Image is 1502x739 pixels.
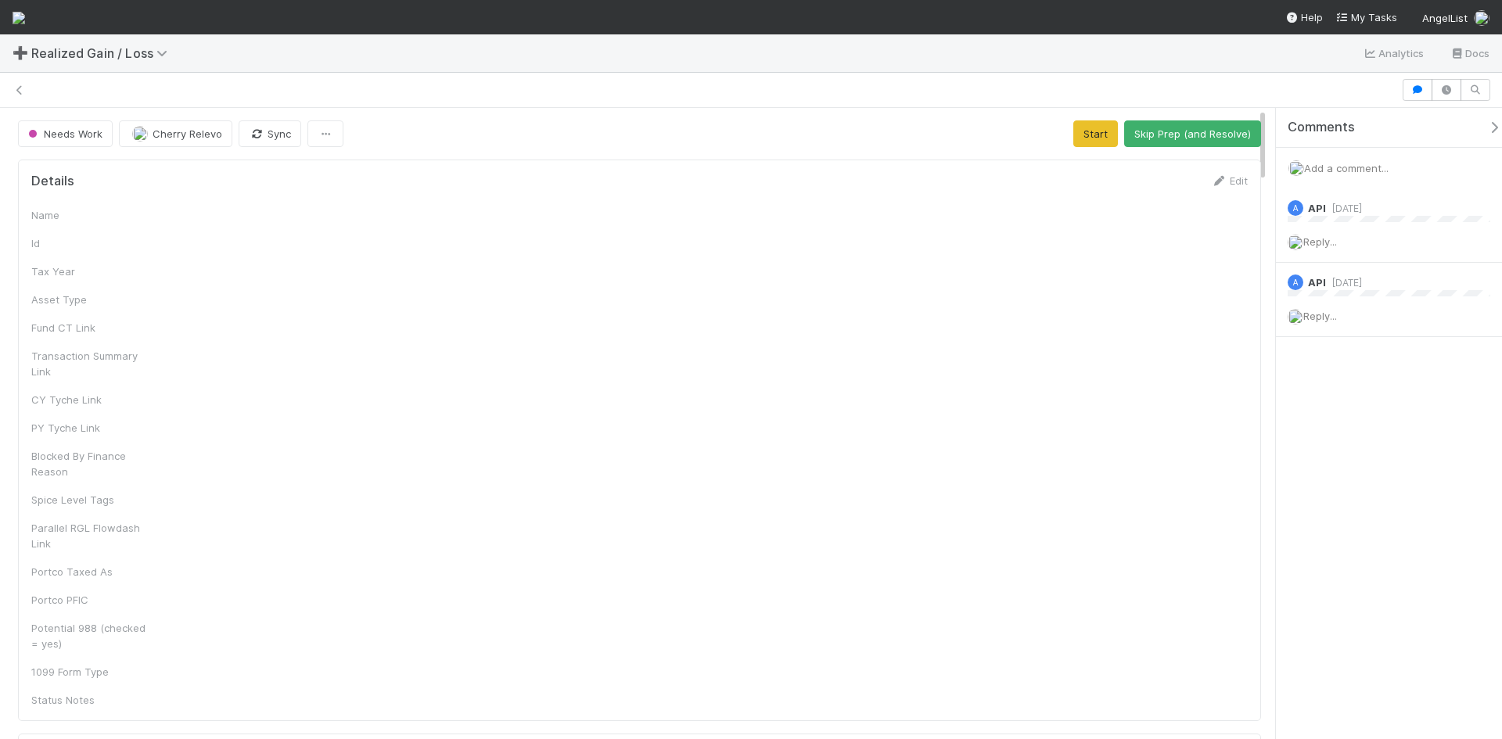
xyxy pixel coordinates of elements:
img: logo-inverted-e16ddd16eac7371096b0.svg [13,12,25,24]
div: Portco PFIC [31,592,149,608]
button: Skip Prep (and Resolve) [1124,120,1261,147]
div: Asset Type [31,292,149,307]
span: ➕ [13,46,28,59]
span: Reply... [1303,235,1337,248]
div: Portco Taxed As [31,564,149,579]
span: A [1293,204,1299,213]
span: A [1293,278,1299,287]
span: [DATE] [1326,203,1362,214]
span: AngelList [1422,12,1468,24]
div: Tax Year [31,264,149,279]
a: Docs [1450,44,1489,63]
a: Edit [1211,174,1248,187]
div: 1099 Form Type [31,664,149,680]
img: avatar_1c2f0edd-858e-4812-ac14-2a8986687c67.png [1474,10,1489,26]
div: PY Tyche Link [31,420,149,436]
button: Sync [239,120,301,147]
div: Fund CT Link [31,320,149,335]
div: Potential 988 (checked = yes) [31,620,149,651]
span: My Tasks [1335,11,1397,23]
span: API [1308,276,1326,289]
span: API [1308,202,1326,214]
div: CY Tyche Link [31,392,149,407]
div: Blocked By Finance Reason [31,448,149,479]
img: avatar_1c2f0edd-858e-4812-ac14-2a8986687c67.png [1288,309,1303,325]
div: Spice Level Tags [31,492,149,508]
div: Id [31,235,149,251]
div: Transaction Summary Link [31,348,149,379]
span: Add a comment... [1304,162,1389,174]
span: Reply... [1303,310,1337,322]
span: [DATE] [1326,277,1362,289]
a: My Tasks [1335,9,1397,25]
img: avatar_1c2f0edd-858e-4812-ac14-2a8986687c67.png [1288,160,1304,176]
img: avatar_1c2f0edd-858e-4812-ac14-2a8986687c67.png [132,126,148,142]
a: Analytics [1363,44,1425,63]
div: Help [1285,9,1323,25]
img: avatar_1c2f0edd-858e-4812-ac14-2a8986687c67.png [1288,235,1303,250]
button: Start [1073,120,1118,147]
button: Cherry Relevo [119,120,232,147]
div: API [1288,200,1303,216]
span: Realized Gain / Loss [31,45,175,61]
div: Parallel RGL Flowdash Link [31,520,149,551]
h5: Details [31,174,74,189]
span: Cherry Relevo [153,127,222,140]
span: Comments [1288,120,1355,135]
div: API [1288,274,1303,290]
div: Name [31,207,149,223]
div: Status Notes [31,692,149,708]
